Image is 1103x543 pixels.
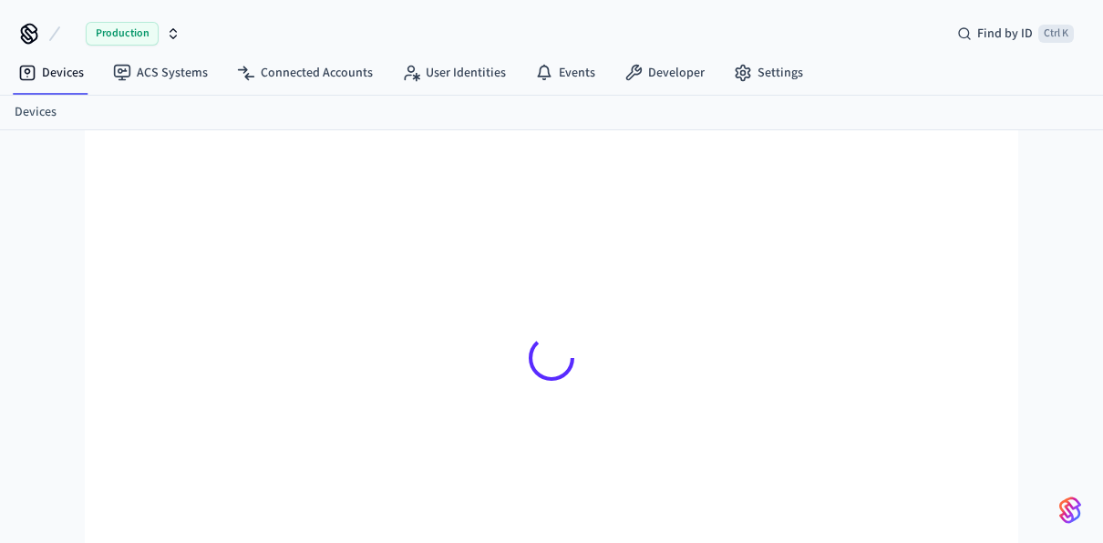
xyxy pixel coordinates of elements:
[943,17,1088,50] div: Find by IDCtrl K
[977,25,1033,43] span: Find by ID
[98,56,222,89] a: ACS Systems
[222,56,387,89] a: Connected Accounts
[86,22,159,46] span: Production
[610,56,719,89] a: Developer
[719,56,818,89] a: Settings
[15,103,57,122] a: Devices
[521,56,610,89] a: Events
[4,56,98,89] a: Devices
[1059,496,1081,525] img: SeamLogoGradient.69752ec5.svg
[387,56,521,89] a: User Identities
[1038,25,1074,43] span: Ctrl K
